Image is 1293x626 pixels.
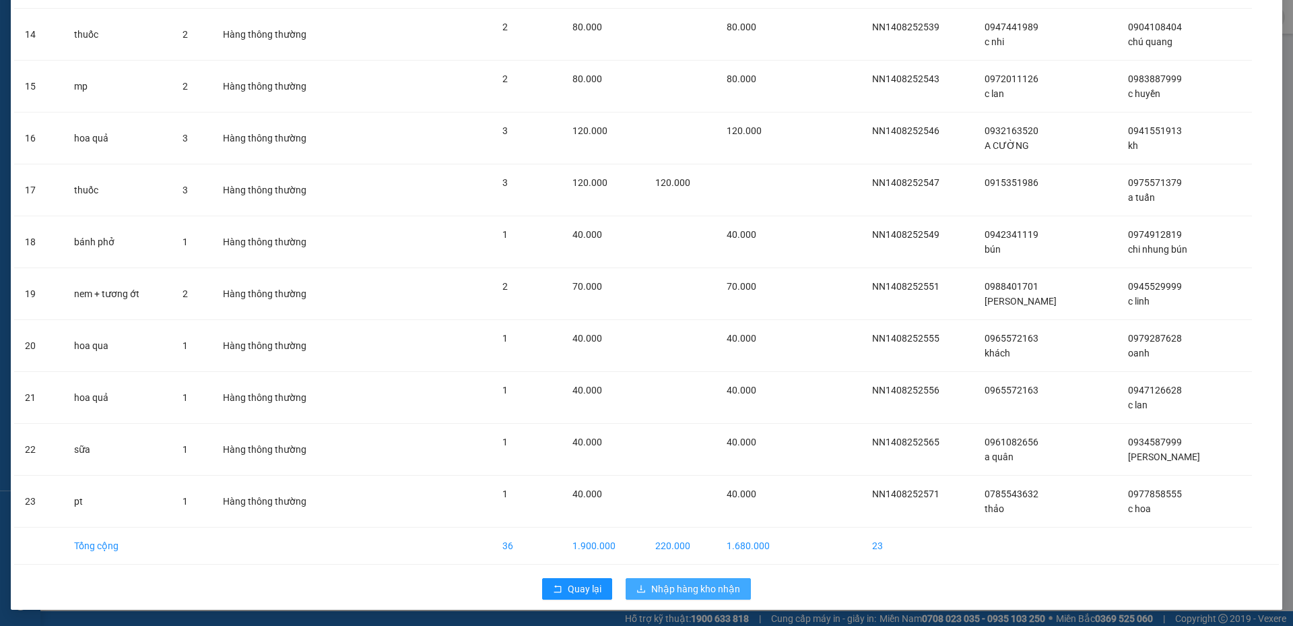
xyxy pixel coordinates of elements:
span: 40.000 [727,385,756,396]
span: 80.000 [572,22,602,32]
span: Quay lại [568,582,601,596]
td: pt [63,476,172,528]
span: 2 [183,29,188,40]
span: 0965572163 [985,385,1038,396]
span: 0947441989 [985,22,1038,32]
span: 40.000 [572,229,602,240]
span: 1 [183,496,188,507]
td: Tổng cộng [63,528,172,565]
td: 1.900.000 [562,528,645,565]
span: NN1408252565 [872,437,939,447]
span: 3 [502,125,508,136]
span: 3 [183,133,188,144]
span: 70.000 [572,281,602,292]
span: 0904108404 [1128,22,1182,32]
td: Hàng thông thường [212,424,343,476]
span: a tuấn [1128,192,1155,203]
td: nem + tương ớt [63,268,172,320]
td: 14 [14,9,63,61]
span: c lan [1128,400,1148,410]
td: sữa [63,424,172,476]
span: 40.000 [572,437,602,447]
span: [PERSON_NAME] [985,296,1057,307]
span: chú quang [1128,36,1172,47]
td: hoa qua [63,320,172,372]
td: thuốc [63,164,172,216]
td: Hàng thông thường [212,320,343,372]
td: 22 [14,424,63,476]
td: Hàng thông thường [212,164,343,216]
span: 0988401701 [985,281,1038,292]
td: bánh phở [63,216,172,268]
span: c nhi [985,36,1004,47]
span: 0975571379 [1128,177,1182,188]
span: 80.000 [727,22,756,32]
span: 80.000 [727,73,756,84]
td: 20 [14,320,63,372]
span: 0974912819 [1128,229,1182,240]
td: Hàng thông thường [212,113,343,164]
span: NN1408252556 [872,385,939,396]
span: 1 [183,237,188,247]
span: 1 [502,437,508,447]
span: 40.000 [572,333,602,344]
span: 40.000 [727,437,756,447]
span: [PERSON_NAME] [1128,451,1200,462]
td: 36 [492,528,562,565]
span: kh [1128,140,1138,151]
span: 0941551913 [1128,125,1182,136]
td: thuốc [63,9,172,61]
td: 19 [14,268,63,320]
span: 0947126628 [1128,385,1182,396]
span: 2 [502,22,508,32]
span: 120.000 [572,177,607,188]
span: 2 [183,288,188,299]
td: 18 [14,216,63,268]
span: NN1408252551 [872,281,939,292]
span: 70.000 [727,281,756,292]
span: 80.000 [572,73,602,84]
span: 40.000 [572,489,602,499]
span: 1 [502,333,508,344]
span: c huyền [1128,88,1160,99]
td: 17 [14,164,63,216]
td: Hàng thông thường [212,216,343,268]
span: 3 [502,177,508,188]
td: 1.680.000 [716,528,797,565]
span: NN1408252539 [872,22,939,32]
span: a quân [985,451,1014,462]
td: 16 [14,113,63,164]
span: 0915351986 [985,177,1038,188]
span: NN1408252571 [872,489,939,499]
span: 1 [502,489,508,499]
span: NN1408252543 [872,73,939,84]
span: 2 [502,281,508,292]
span: 3 [183,185,188,195]
td: 23 [14,476,63,528]
span: 0977858555 [1128,489,1182,499]
span: 1 [502,229,508,240]
td: Hàng thông thường [212,268,343,320]
td: hoa quả [63,113,172,164]
span: rollback [553,584,562,595]
td: 15 [14,61,63,113]
span: 0983887999 [1128,73,1182,84]
td: hoa quả [63,372,172,424]
span: NN1408252549 [872,229,939,240]
span: 40.000 [572,385,602,396]
span: 0972011126 [985,73,1038,84]
span: 40.000 [727,333,756,344]
span: oanh [1128,348,1150,358]
td: 23 [861,528,974,565]
td: Hàng thông thường [212,61,343,113]
span: NN1408252547 [872,177,939,188]
span: Nhập hàng kho nhận [651,582,740,596]
span: khách [985,348,1010,358]
td: Hàng thông thường [212,476,343,528]
span: thảo [985,503,1004,514]
span: 0934587999 [1128,437,1182,447]
td: Hàng thông thường [212,9,343,61]
span: 120.000 [727,125,762,136]
span: 0979287628 [1128,333,1182,344]
span: 40.000 [727,489,756,499]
